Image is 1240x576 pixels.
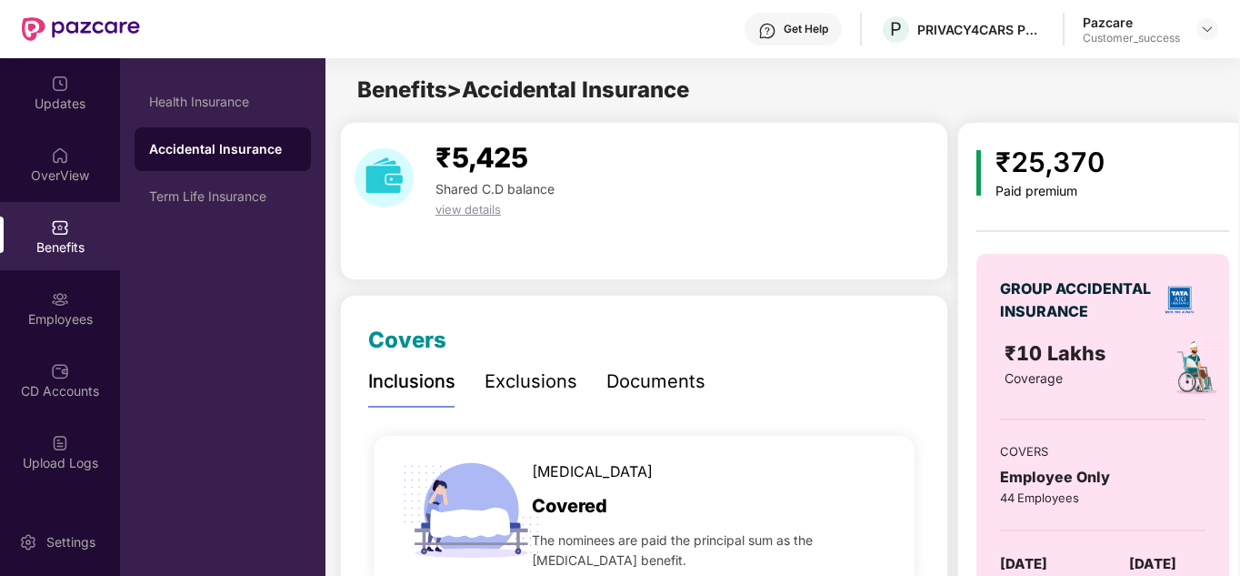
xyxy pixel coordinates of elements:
div: Get Help [784,22,828,36]
img: svg+xml;base64,PHN2ZyBpZD0iQmVuZWZpdHMiIHhtbG5zPSJodHRwOi8vd3d3LnczLm9yZy8yMDAwL3N2ZyIgd2lkdGg9Ij... [51,218,69,237]
img: svg+xml;base64,PHN2ZyBpZD0iVXBsb2FkX0xvZ3MiIGRhdGEtbmFtZT0iVXBsb2FkIExvZ3MiIHhtbG5zPSJodHRwOi8vd3... [51,434,69,452]
div: Covers [368,323,446,358]
div: 44 Employees [1000,489,1205,507]
div: Health Insurance [149,95,296,109]
div: Documents [606,368,705,396]
div: Pazcare [1083,14,1180,31]
span: Covered [532,492,607,520]
img: svg+xml;base64,PHN2ZyBpZD0iSG9tZSIgeG1sbnM9Imh0dHA6Ly93d3cudzMub3JnLzIwMDAvc3ZnIiB3aWR0aD0iMjAiIG... [51,147,69,165]
span: ₹10 Lakhs [1005,341,1111,365]
img: download [355,148,414,207]
img: New Pazcare Logo [22,17,140,41]
span: P [890,18,902,40]
span: Shared C.D balance [435,181,555,197]
span: Coverage [1005,370,1063,386]
div: GROUP ACCIDENTAL INSURANCE [1000,278,1154,323]
img: svg+xml;base64,PHN2ZyBpZD0iVXBkYXRlZCIgeG1sbnM9Imh0dHA6Ly93d3cudzMub3JnLzIwMDAvc3ZnIiB3aWR0aD0iMj... [51,75,69,93]
img: svg+xml;base64,PHN2ZyBpZD0iRW1wbG95ZWVzIiB4bWxucz0iaHR0cDovL3d3dy53My5vcmcvMjAwMC9zdmciIHdpZHRoPS... [51,290,69,308]
span: ₹5,425 [435,141,528,174]
div: Employee Only [1000,466,1205,489]
div: Settings [41,533,101,551]
img: svg+xml;base64,PHN2ZyBpZD0iQ0RfQWNjb3VudHMiIGRhdGEtbmFtZT0iQ0QgQWNjb3VudHMiIHhtbG5zPSJodHRwOi8vd3... [51,362,69,380]
img: svg+xml;base64,PHN2ZyBpZD0iQ2xhaW0iIHhtbG5zPSJodHRwOi8vd3d3LnczLm9yZy8yMDAwL3N2ZyIgd2lkdGg9IjIwIi... [51,506,69,524]
img: icon [976,150,981,196]
span: [DATE] [1000,553,1047,575]
div: Term Life Insurance [149,189,296,204]
div: Exclusions [485,368,577,396]
img: insurerLogo [1159,279,1200,320]
span: [MEDICAL_DATA] [532,460,653,483]
div: Paid premium [995,184,1105,199]
span: Benefits > Accidental Insurance [357,76,689,103]
span: view details [435,202,501,217]
img: svg+xml;base64,PHN2ZyBpZD0iU2V0dGluZy0yMHgyMCIgeG1sbnM9Imh0dHA6Ly93d3cudzMub3JnLzIwMDAvc3ZnIiB3aW... [19,533,37,551]
img: svg+xml;base64,PHN2ZyBpZD0iRHJvcGRvd24tMzJ4MzIiIHhtbG5zPSJodHRwOi8vd3d3LnczLm9yZy8yMDAwL3N2ZyIgd2... [1200,22,1215,36]
div: ₹25,370 [995,141,1105,184]
span: The nominees are paid the principal sum as the [MEDICAL_DATA] benefit. [532,531,893,571]
div: Inclusions [368,368,455,396]
div: Customer_success [1083,31,1180,45]
img: policyIcon [1166,338,1225,397]
span: [DATE] [1129,553,1176,575]
div: Accidental Insurance [149,140,296,158]
div: PRIVACY4CARS PRIVATE LIMITED [917,21,1045,38]
img: svg+xml;base64,PHN2ZyBpZD0iSGVscC0zMngzMiIgeG1sbnM9Imh0dHA6Ly93d3cudzMub3JnLzIwMDAvc3ZnIiB3aWR0aD... [758,22,776,40]
div: COVERS [1000,442,1205,460]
